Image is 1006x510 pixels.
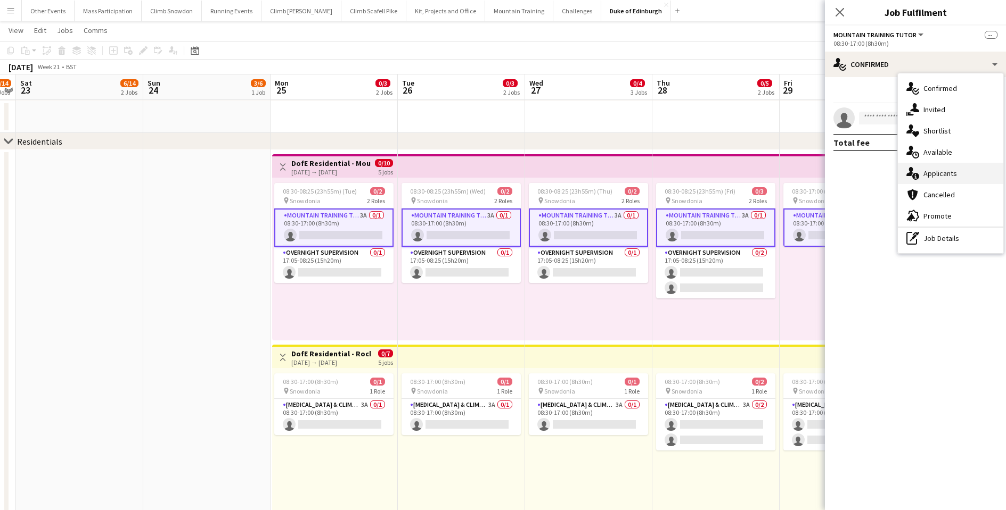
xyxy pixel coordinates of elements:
[833,31,917,39] span: Mountain Training Tutor
[601,1,671,21] button: Duke of Edinburgh
[529,208,648,247] app-card-role: Mountain Training Tutor3A0/108:30-17:00 (8h30m)
[497,378,512,386] span: 0/1
[274,247,394,283] app-card-role: Overnight Supervision0/117:05-08:25 (15h20m)
[75,1,142,21] button: Mass Participation
[529,183,648,283] app-job-card: 08:30-08:25 (23h55m) (Thu)0/2 Snowdonia2 RolesMountain Training Tutor3A0/108:30-17:00 (8h30m) Ove...
[833,137,870,148] div: Total fee
[657,78,670,88] span: Thu
[53,23,77,37] a: Jobs
[290,387,321,395] span: Snowdonia
[625,378,640,386] span: 0/1
[898,78,1003,99] div: Confirmed
[782,84,792,96] span: 29
[656,183,775,298] div: 08:30-08:25 (23h55m) (Fri)0/3 Snowdonia2 RolesMountain Training Tutor3A0/108:30-17:00 (8h30m) Ove...
[402,78,414,88] span: Tue
[758,88,774,96] div: 2 Jobs
[656,208,775,247] app-card-role: Mountain Training Tutor3A0/108:30-17:00 (8h30m)
[624,387,640,395] span: 1 Role
[402,247,521,283] app-card-role: Overnight Supervision0/117:05-08:25 (15h20m)
[57,26,73,35] span: Jobs
[825,52,1006,77] div: Confirmed
[402,208,521,247] app-card-role: Mountain Training Tutor3A0/108:30-17:00 (8h30m)
[898,205,1003,227] div: Promote
[4,23,28,37] a: View
[417,387,448,395] span: Snowdonia
[406,1,485,21] button: Kit, Projects and Office
[79,23,112,37] a: Comms
[121,88,138,96] div: 2 Jobs
[544,197,575,205] span: Snowdonia
[402,183,521,283] app-job-card: 08:30-08:25 (23h55m) (Wed)0/2 Snowdonia2 RolesMountain Training Tutor3A0/108:30-17:00 (8h30m) Ove...
[142,1,202,21] button: Climb Snowdon
[22,1,75,21] button: Other Events
[251,88,265,96] div: 1 Job
[825,5,1006,19] h3: Job Fulfilment
[898,99,1003,120] div: Invited
[497,387,512,395] span: 1 Role
[400,84,414,96] span: 26
[375,79,390,87] span: 0/3
[402,373,521,435] app-job-card: 08:30-17:00 (8h30m)0/1 Snowdonia1 Role[MEDICAL_DATA] & Climbing Instructor3A0/108:30-17:00 (8h30m)
[291,168,371,176] div: [DATE] → [DATE]
[291,349,371,358] h3: DofE Residential - Rock Climbing -
[66,63,77,71] div: BST
[898,141,1003,163] div: Available
[291,158,371,168] h3: DofE Residential - Mountain Adventures -
[751,387,767,395] span: 1 Role
[985,31,997,39] span: --
[290,197,321,205] span: Snowdonia
[529,373,648,435] app-job-card: 08:30-17:00 (8h30m)0/1 Snowdonia1 Role[MEDICAL_DATA] & Climbing Instructor3A0/108:30-17:00 (8h30m)
[529,247,648,283] app-card-role: Overnight Supervision0/117:05-08:25 (15h20m)
[672,197,702,205] span: Snowdonia
[656,373,775,450] app-job-card: 08:30-17:00 (8h30m)0/2 Snowdonia1 Role[MEDICAL_DATA] & Climbing Instructor3A0/208:30-17:00 (8h30m)
[341,1,406,21] button: Climb Scafell Pike
[631,88,647,96] div: 3 Jobs
[35,63,62,71] span: Week 21
[274,208,394,247] app-card-role: Mountain Training Tutor3A0/108:30-17:00 (8h30m)
[283,378,338,386] span: 08:30-17:00 (8h30m)
[261,1,341,21] button: Climb [PERSON_NAME]
[833,39,997,47] div: 08:30-17:00 (8h30m)
[655,84,670,96] span: 28
[378,357,393,366] div: 5 jobs
[783,399,903,450] app-card-role: [MEDICAL_DATA] & Climbing Instructor3A0/208:30-17:00 (8h30m)
[833,31,925,39] button: Mountain Training Tutor
[283,187,357,195] span: 08:30-08:25 (23h55m) (Tue)
[665,378,720,386] span: 08:30-17:00 (8h30m)
[410,378,465,386] span: 08:30-17:00 (8h30m)
[799,387,830,395] span: Snowdonia
[370,378,385,386] span: 0/1
[370,387,385,395] span: 1 Role
[291,358,371,366] div: [DATE] → [DATE]
[898,184,1003,205] div: Cancelled
[528,84,543,96] span: 27
[251,79,266,87] span: 3/6
[792,187,847,195] span: 08:30-17:00 (8h30m)
[273,84,289,96] span: 25
[529,78,543,88] span: Wed
[621,197,640,205] span: 2 Roles
[485,1,553,21] button: Mountain Training
[672,387,702,395] span: Snowdonia
[898,120,1003,141] div: Shortlist
[378,167,393,176] div: 5 jobs
[752,187,767,195] span: 0/3
[783,183,903,247] app-job-card: 08:30-17:00 (8h30m)0/1 Snowdonia1 RoleMountain Training Tutor3A0/108:30-17:00 (8h30m)
[630,79,645,87] span: 0/4
[367,197,385,205] span: 2 Roles
[30,23,51,37] a: Edit
[799,197,830,205] span: Snowdonia
[544,387,575,395] span: Snowdonia
[274,373,394,435] app-job-card: 08:30-17:00 (8h30m)0/1 Snowdonia1 Role[MEDICAL_DATA] & Climbing Instructor3A0/108:30-17:00 (8h30m)
[792,378,847,386] span: 08:30-17:00 (8h30m)
[783,373,903,450] app-job-card: 08:30-17:00 (8h30m)0/2 Snowdonia1 Role[MEDICAL_DATA] & Climbing Instructor3A0/208:30-17:00 (8h30m)
[656,399,775,450] app-card-role: [MEDICAL_DATA] & Climbing Instructor3A0/208:30-17:00 (8h30m)
[274,399,394,435] app-card-role: [MEDICAL_DATA] & Climbing Instructor3A0/108:30-17:00 (8h30m)
[9,26,23,35] span: View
